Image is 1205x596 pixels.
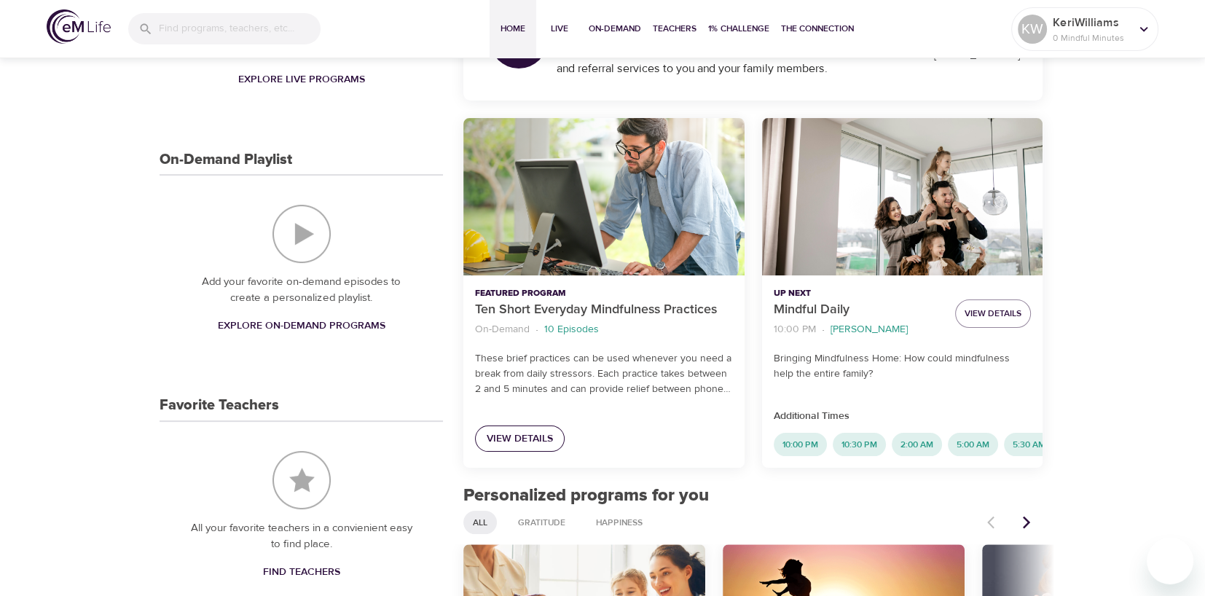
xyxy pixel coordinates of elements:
span: Explore Live Programs [238,71,365,89]
a: Explore Live Programs [232,66,371,93]
p: 10 Episodes [544,322,599,337]
span: 2:00 AM [892,439,942,451]
button: Mindful Daily [762,118,1043,276]
span: Home [495,21,530,36]
p: 10:00 PM [774,322,816,337]
nav: breadcrumb [475,320,732,340]
p: 0 Mindful Minutes [1053,31,1130,44]
span: Live [542,21,577,36]
img: Favorite Teachers [272,451,331,509]
div: 5:00 AM [948,433,998,456]
a: View Details [475,426,565,452]
div: 10:30 PM [833,433,886,456]
span: View Details [487,430,553,448]
span: All [464,517,496,529]
div: Happiness [586,511,652,534]
div: Gratitude [509,511,575,534]
span: Gratitude [509,517,574,529]
h3: Favorite Teachers [160,397,279,414]
div: All [463,511,497,534]
button: View Details [955,299,1031,328]
span: View Details [965,306,1021,321]
span: On-Demand [589,21,641,36]
span: 5:30 AM [1004,439,1054,451]
div: KW [1018,15,1047,44]
p: All your favorite teachers in a convienient easy to find place. [189,520,414,553]
p: Add your favorite on-demand episodes to create a personalized playlist. [189,274,414,307]
iframe: Button to launch messaging window [1147,538,1193,584]
p: KeriWilliams [1053,14,1130,31]
span: 5:00 AM [948,439,998,451]
li: · [535,320,538,340]
div: 5:30 AM [1004,433,1054,456]
h3: On-Demand Playlist [160,152,292,168]
img: logo [47,9,111,44]
h2: Personalized programs for you [463,485,1043,506]
a: Explore On-Demand Programs [212,313,391,340]
a: Find Teachers [257,559,346,586]
span: Explore On-Demand Programs [218,317,385,335]
input: Find programs, teachers, etc... [159,13,321,44]
span: 1% Challenge [708,21,769,36]
button: Ten Short Everyday Mindfulness Practices [463,118,744,276]
img: On-Demand Playlist [272,205,331,263]
button: Next items [1010,506,1043,538]
p: Mindful Daily [774,300,943,320]
span: Happiness [587,517,651,529]
span: 10:00 PM [774,439,827,451]
p: Up Next [774,287,943,300]
div: 10:00 PM [774,433,827,456]
p: Bringing Mindfulness Home: How could mindfulness help the entire family? [774,351,1031,382]
p: Ten Short Everyday Mindfulness Practices [475,300,732,320]
div: 2:00 AM [892,433,942,456]
p: These brief practices can be used whenever you need a break from daily stressors. Each practice t... [475,351,732,397]
span: Teachers [653,21,696,36]
span: The Connection [781,21,854,36]
p: On-Demand [475,322,530,337]
p: [PERSON_NAME] [831,322,908,337]
p: Additional Times [774,409,1031,424]
nav: breadcrumb [774,320,943,340]
p: Featured Program [475,287,732,300]
li: · [822,320,825,340]
span: Find Teachers [263,563,340,581]
span: 10:30 PM [833,439,886,451]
